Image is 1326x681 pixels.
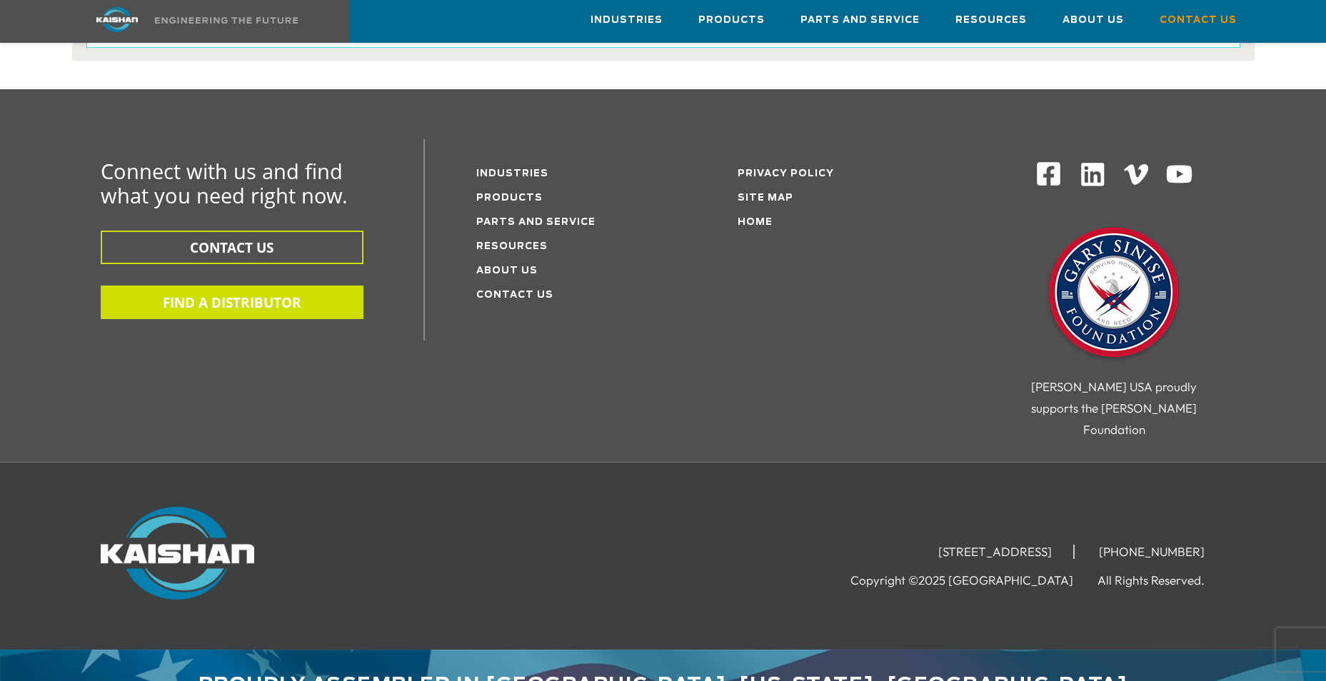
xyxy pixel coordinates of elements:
a: Industries [476,169,548,178]
li: All Rights Reserved. [1098,573,1226,587]
a: Home [738,218,773,227]
a: Site Map [738,193,793,203]
button: FIND A DISTRIBUTOR [101,286,363,319]
a: Products [698,1,765,39]
button: CONTACT US [101,231,363,264]
a: Products [476,193,543,203]
a: Parts and service [476,218,596,227]
a: About Us [476,266,538,276]
a: Resources [955,1,1027,39]
li: [STREET_ADDRESS] [917,545,1075,559]
span: Contact Us [1160,12,1237,29]
img: Vimeo [1124,164,1148,185]
span: Resources [955,12,1027,29]
span: About Us [1063,12,1124,29]
a: About Us [1063,1,1124,39]
li: [PHONE_NUMBER] [1078,545,1226,559]
img: Kaishan [101,507,254,600]
span: [PERSON_NAME] USA proudly supports the [PERSON_NAME] Foundation [1031,379,1197,437]
img: kaishan logo [64,7,171,32]
img: Facebook [1035,161,1062,187]
a: Resources [476,242,548,251]
span: Connect with us and find what you need right now. [101,157,348,209]
a: Industries [591,1,663,39]
a: Parts and Service [800,1,920,39]
a: Contact Us [476,291,553,300]
img: Engineering the future [155,17,298,24]
span: Industries [591,12,663,29]
span: Products [698,12,765,29]
li: Copyright ©2025 [GEOGRAPHIC_DATA] [850,573,1095,587]
img: Gary Sinise Foundation [1043,223,1185,365]
span: Parts and Service [800,12,920,29]
a: Privacy Policy [738,169,834,178]
img: Youtube [1165,161,1193,188]
img: Linkedin [1079,161,1107,188]
a: Contact Us [1160,1,1237,39]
